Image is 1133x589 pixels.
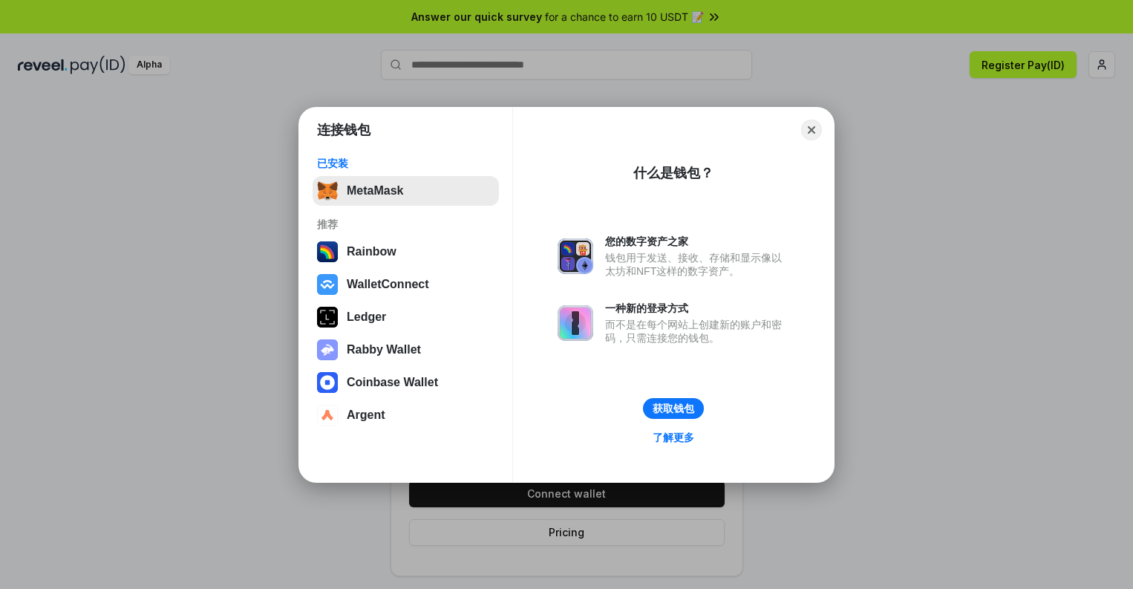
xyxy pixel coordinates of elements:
div: 获取钱包 [653,402,694,415]
div: Rainbow [347,245,396,258]
img: svg+xml,%3Csvg%20width%3D%22120%22%20height%3D%22120%22%20viewBox%3D%220%200%20120%20120%22%20fil... [317,241,338,262]
img: svg+xml,%3Csvg%20xmlns%3D%22http%3A%2F%2Fwww.w3.org%2F2000%2Fsvg%22%20fill%3D%22none%22%20viewBox... [558,305,593,341]
button: Coinbase Wallet [313,368,499,397]
button: Ledger [313,302,499,332]
img: svg+xml,%3Csvg%20xmlns%3D%22http%3A%2F%2Fwww.w3.org%2F2000%2Fsvg%22%20fill%3D%22none%22%20viewBox... [558,238,593,274]
button: Rabby Wallet [313,335,499,365]
div: 钱包用于发送、接收、存储和显示像以太坊和NFT这样的数字资产。 [605,251,789,278]
img: svg+xml,%3Csvg%20width%3D%2228%22%20height%3D%2228%22%20viewBox%3D%220%200%2028%2028%22%20fill%3D... [317,372,338,393]
div: WalletConnect [347,278,429,291]
div: 而不是在每个网站上创建新的账户和密码，只需连接您的钱包。 [605,318,789,345]
div: Ledger [347,310,386,324]
div: 了解更多 [653,431,694,444]
button: WalletConnect [313,270,499,299]
div: 已安装 [317,157,494,170]
img: svg+xml,%3Csvg%20width%3D%2228%22%20height%3D%2228%22%20viewBox%3D%220%200%2028%2028%22%20fill%3D... [317,405,338,426]
img: svg+xml,%3Csvg%20fill%3D%22none%22%20height%3D%2233%22%20viewBox%3D%220%200%2035%2033%22%20width%... [317,180,338,201]
a: 了解更多 [644,428,703,447]
div: MetaMask [347,184,403,198]
div: Rabby Wallet [347,343,421,357]
button: Close [801,120,822,140]
button: Rainbow [313,237,499,267]
button: Argent [313,400,499,430]
div: 什么是钱包？ [633,164,714,182]
button: 获取钱包 [643,398,704,419]
img: svg+xml,%3Csvg%20width%3D%2228%22%20height%3D%2228%22%20viewBox%3D%220%200%2028%2028%22%20fill%3D... [317,274,338,295]
div: 您的数字资产之家 [605,235,789,248]
button: MetaMask [313,176,499,206]
img: svg+xml,%3Csvg%20xmlns%3D%22http%3A%2F%2Fwww.w3.org%2F2000%2Fsvg%22%20width%3D%2228%22%20height%3... [317,307,338,328]
img: svg+xml,%3Csvg%20xmlns%3D%22http%3A%2F%2Fwww.w3.org%2F2000%2Fsvg%22%20fill%3D%22none%22%20viewBox... [317,339,338,360]
div: Coinbase Wallet [347,376,438,389]
h1: 连接钱包 [317,121,370,139]
div: Argent [347,409,385,422]
div: 一种新的登录方式 [605,302,789,315]
div: 推荐 [317,218,494,231]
